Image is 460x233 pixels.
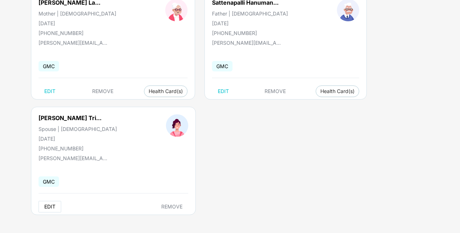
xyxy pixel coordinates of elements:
div: [PHONE_NUMBER] [212,30,288,36]
div: [DATE] [212,20,288,26]
button: REMOVE [155,201,188,212]
span: GMC [39,176,59,187]
span: EDIT [218,88,229,94]
img: profileImage [166,114,188,137]
button: REMOVE [259,85,292,97]
div: Spouse | [DEMOGRAPHIC_DATA] [39,126,117,132]
div: [PERSON_NAME] Tri... [39,114,102,122]
span: GMC [39,61,59,71]
button: EDIT [212,85,235,97]
span: EDIT [44,88,55,94]
div: Father | [DEMOGRAPHIC_DATA] [212,10,288,17]
span: Health Card(s) [320,89,355,93]
button: Health Card(s) [144,85,188,97]
div: [PHONE_NUMBER] [39,145,117,151]
div: Mother | [DEMOGRAPHIC_DATA] [39,10,116,17]
span: EDIT [44,204,55,210]
div: [PERSON_NAME][EMAIL_ADDRESS][PERSON_NAME][DOMAIN_NAME] [39,40,111,46]
div: [DATE] [39,136,117,142]
button: REMOVE [86,85,119,97]
span: REMOVE [92,88,113,94]
span: GMC [212,61,233,71]
span: REMOVE [265,88,286,94]
div: [DATE] [39,20,116,26]
button: Health Card(s) [316,85,359,97]
div: [PERSON_NAME][EMAIL_ADDRESS][PERSON_NAME][DOMAIN_NAME] [39,155,111,161]
div: [PHONE_NUMBER] [39,30,116,36]
span: Health Card(s) [149,89,183,93]
button: EDIT [39,201,61,212]
button: EDIT [39,85,61,97]
span: REMOVE [161,204,182,210]
div: [PERSON_NAME][EMAIL_ADDRESS][PERSON_NAME][DOMAIN_NAME] [212,40,284,46]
